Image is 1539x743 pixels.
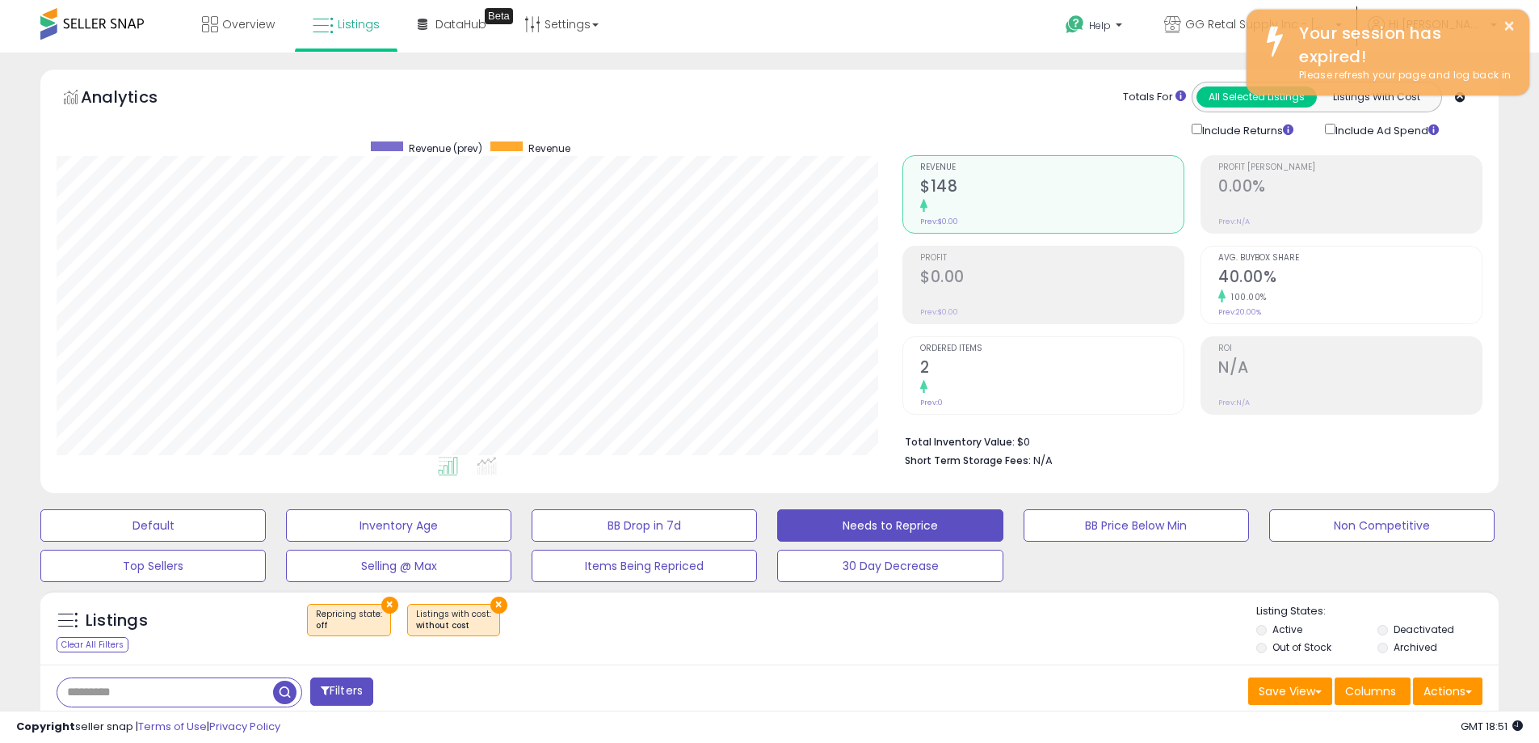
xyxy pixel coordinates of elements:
[905,454,1031,467] b: Short Term Storage Fees:
[1033,453,1053,468] span: N/A
[1024,509,1249,542] button: BB Price Below Min
[1461,719,1523,734] span: 2025-09-15 18:51 GMT
[490,597,507,614] button: ×
[777,550,1003,582] button: 30 Day Decrease
[1287,68,1517,83] div: Please refresh your page and log back in
[1335,678,1411,705] button: Columns
[920,217,958,226] small: Prev: $0.00
[1218,398,1250,407] small: Prev: N/A
[1226,291,1267,303] small: 100.00%
[1218,268,1482,289] h2: 40.00%
[1413,678,1482,705] button: Actions
[16,719,75,734] strong: Copyright
[16,720,280,735] div: seller snap | |
[1394,640,1437,654] label: Archived
[1218,254,1482,263] span: Avg. Buybox Share
[86,610,148,632] h5: Listings
[532,509,757,542] button: BB Drop in 7d
[286,550,511,582] button: Selling @ Max
[920,268,1184,289] h2: $0.00
[1185,16,1331,32] span: GG Retal Supply Inc - [GEOGRAPHIC_DATA]
[485,8,513,24] div: Tooltip anchor
[416,608,491,632] span: Listings with cost :
[338,16,380,32] span: Listings
[1218,163,1482,172] span: Profit [PERSON_NAME]
[777,509,1003,542] button: Needs to Reprice
[57,637,128,652] div: Clear All Filters
[81,86,189,112] h5: Analytics
[920,254,1184,263] span: Profit
[381,597,398,614] button: ×
[1218,177,1482,199] h2: 0.00%
[920,307,958,317] small: Prev: $0.00
[409,141,482,155] span: Revenue (prev)
[1218,358,1482,380] h2: N/A
[138,719,207,734] a: Terms of Use
[1218,307,1261,317] small: Prev: 20.00%
[905,431,1470,450] li: $0
[1196,87,1317,108] button: All Selected Listings
[1503,16,1516,36] button: ×
[1313,120,1465,139] div: Include Ad Spend
[1256,604,1499,619] p: Listing States:
[435,16,486,32] span: DataHub
[1065,15,1085,35] i: Get Help
[905,435,1015,449] b: Total Inventory Value:
[40,509,266,542] button: Default
[310,678,373,706] button: Filters
[1218,217,1250,226] small: Prev: N/A
[1053,2,1138,53] a: Help
[920,177,1184,199] h2: $148
[1272,640,1331,654] label: Out of Stock
[1345,683,1396,699] span: Columns
[532,550,757,582] button: Items Being Repriced
[1394,623,1454,636] label: Deactivated
[316,620,382,631] div: off
[920,398,943,407] small: Prev: 0
[1272,623,1302,636] label: Active
[1179,120,1313,139] div: Include Returns
[209,719,280,734] a: Privacy Policy
[222,16,275,32] span: Overview
[1269,509,1495,542] button: Non Competitive
[316,608,382,632] span: Repricing state :
[1218,344,1482,353] span: ROI
[1248,678,1332,705] button: Save View
[286,509,511,542] button: Inventory Age
[416,620,491,631] div: without cost
[1123,90,1186,105] div: Totals For
[1089,19,1111,32] span: Help
[528,141,570,155] span: Revenue
[1316,87,1436,108] button: Listings With Cost
[1287,22,1517,68] div: Your session has expired!
[920,358,1184,380] h2: 2
[40,550,266,582] button: Top Sellers
[920,163,1184,172] span: Revenue
[920,344,1184,353] span: Ordered Items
